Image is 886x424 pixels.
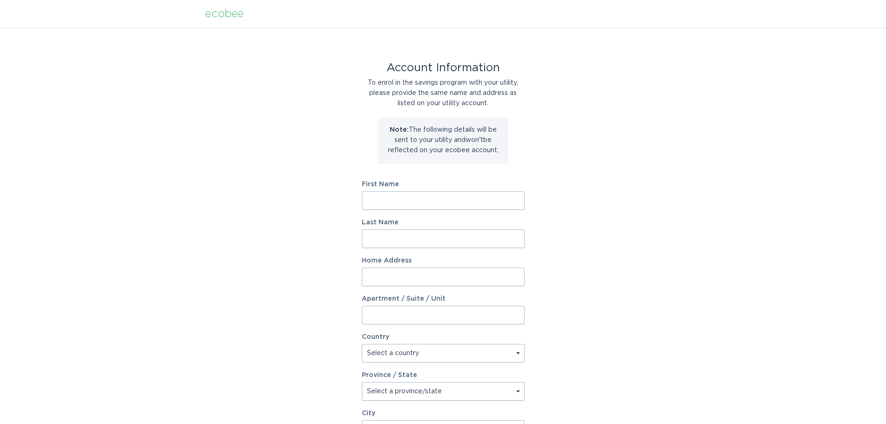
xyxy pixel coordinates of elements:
[362,410,525,417] label: City
[385,125,501,155] p: The following details will be sent to your utility and won't be reflected on your ecobee account.
[362,181,525,188] label: First Name
[362,63,525,73] div: Account Information
[390,127,409,133] strong: Note:
[362,78,525,108] div: To enrol in the savings program with your utility, please provide the same name and address as li...
[362,372,417,378] label: Province / State
[362,257,525,264] label: Home Address
[205,9,244,19] div: ecobee
[362,296,525,302] label: Apartment / Suite / Unit
[362,334,389,340] label: Country
[362,219,525,226] label: Last Name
